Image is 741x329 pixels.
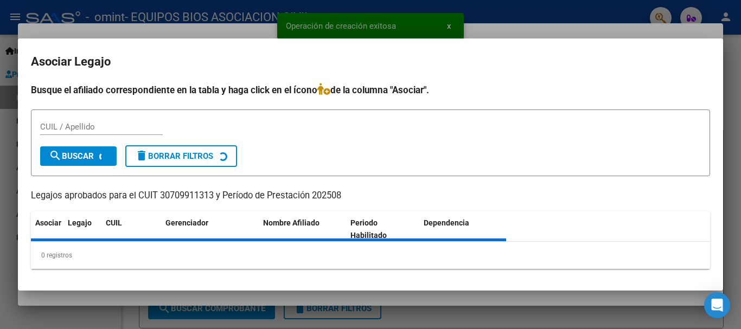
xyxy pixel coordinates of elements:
h4: Busque el afiliado correspondiente en la tabla y haga click en el ícono de la columna "Asociar". [31,83,710,97]
datatable-header-cell: Asociar [31,211,63,247]
span: Legajo [68,218,92,227]
h2: Asociar Legajo [31,51,710,72]
span: Periodo Habilitado [350,218,387,240]
button: Buscar [40,146,117,166]
datatable-header-cell: Gerenciador [161,211,259,247]
mat-icon: delete [135,149,148,162]
span: Borrar Filtros [135,151,213,161]
datatable-header-cell: Nombre Afiliado [259,211,346,247]
datatable-header-cell: Dependencia [419,211,507,247]
p: Legajos aprobados para el CUIT 30709911313 y Período de Prestación 202508 [31,189,710,203]
span: Buscar [49,151,94,161]
datatable-header-cell: Legajo [63,211,101,247]
span: Gerenciador [165,218,208,227]
span: Dependencia [424,218,469,227]
span: Nombre Afiliado [263,218,320,227]
div: 0 registros [31,242,710,269]
div: Open Intercom Messenger [704,292,730,318]
mat-icon: search [49,149,62,162]
datatable-header-cell: Periodo Habilitado [346,211,419,247]
button: Borrar Filtros [125,145,237,167]
span: CUIL [106,218,122,227]
span: Asociar [35,218,61,227]
datatable-header-cell: CUIL [101,211,161,247]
